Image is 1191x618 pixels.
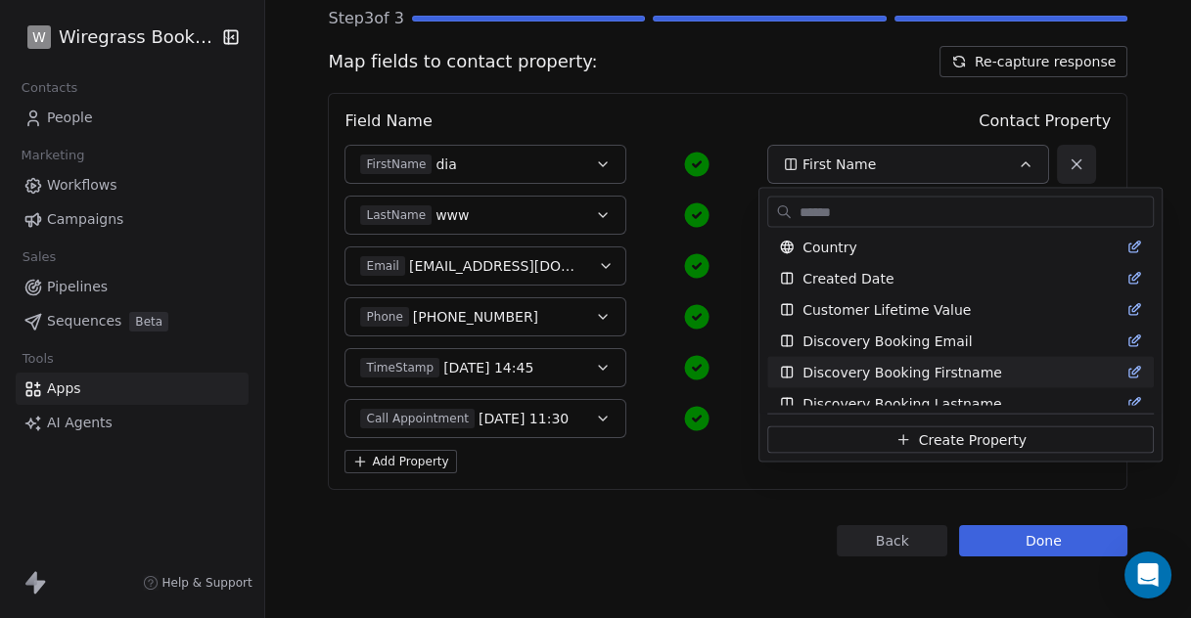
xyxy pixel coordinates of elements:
[919,429,1027,449] span: Create Property
[802,363,1002,382] span: Discovery Booking Firstname
[802,331,972,351] span: Discovery Booking Email
[802,394,1001,414] span: Discovery Booking Lastname
[767,425,1154,453] button: Create Property
[802,300,971,320] span: Customer Lifetime Value
[802,238,857,257] span: Country
[802,269,893,288] span: Created Date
